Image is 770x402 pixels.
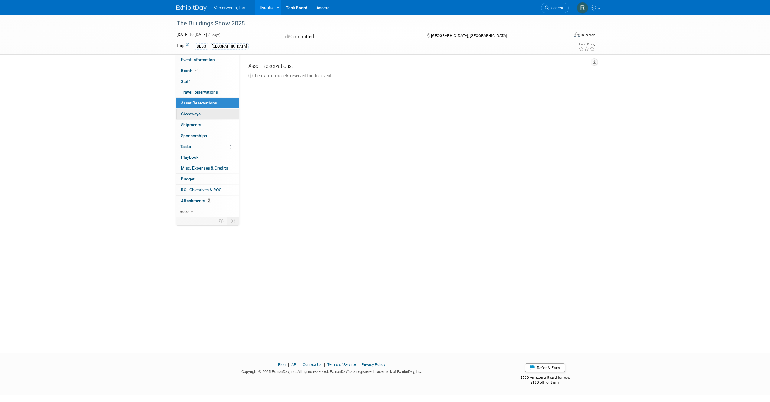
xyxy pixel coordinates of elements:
[176,367,487,374] div: Copyright © 2025 ExhibitDay, Inc. All rights reserved. ExhibitDay is a registered trademark of Ex...
[577,2,588,14] img: Ryan Butler
[176,141,239,152] a: Tasks
[195,43,208,50] div: BLDG
[327,362,356,367] a: Terms of Service
[176,152,239,163] a: Playbook
[176,65,239,76] a: Booth
[291,362,297,367] a: API
[176,196,239,206] a: Attachments3
[227,217,239,225] td: Toggle Event Tabs
[248,63,293,71] div: Asset Reservations:
[181,133,207,138] span: Sponsorships
[303,362,322,367] a: Contact Us
[207,198,211,203] span: 3
[181,57,215,62] span: Event Information
[176,163,239,173] a: Misc. Expenses & Credits
[578,43,595,46] div: Event Rating
[176,120,239,130] a: Shipments
[181,166,228,170] span: Misc. Expenses & Credits
[195,69,198,72] i: Booth reservation complete
[347,369,349,372] sup: ®
[176,185,239,195] a: ROI, Objectives & ROO
[287,362,290,367] span: |
[176,54,239,65] a: Event Information
[176,76,239,87] a: Staff
[181,155,198,160] span: Playbook
[176,130,239,141] a: Sponsorships
[574,32,580,37] img: Format-Inperson.png
[248,71,589,79] div: There are no assets reserved for this event.
[496,371,594,385] div: $500 Amazon gift card for you,
[216,217,227,225] td: Personalize Event Tab Strip
[549,6,563,10] span: Search
[525,363,565,372] a: Refer & Earn
[180,144,191,149] span: Tasks
[181,187,221,192] span: ROI, Objectives & ROO
[208,33,221,37] span: (3 days)
[180,209,189,214] span: more
[431,33,507,38] span: [GEOGRAPHIC_DATA], [GEOGRAPHIC_DATA]
[176,87,239,97] a: Travel Reservations
[181,111,201,116] span: Giveaways
[176,174,239,184] a: Budget
[541,3,569,13] a: Search
[581,33,595,37] div: In-Person
[181,68,199,73] span: Booth
[175,18,560,29] div: The Buildings Show 2025
[176,5,207,11] img: ExhibitDay
[496,380,594,385] div: $150 off for them.
[214,5,246,10] span: Vectorworks, Inc.
[181,100,217,105] span: Asset Reservations
[181,90,218,94] span: Travel Reservations
[176,32,207,37] span: [DATE] [DATE]
[298,362,302,367] span: |
[181,176,195,181] span: Budget
[283,31,417,42] div: Committed
[176,43,189,50] td: Tags
[176,206,239,217] a: more
[181,198,211,203] span: Attachments
[323,362,326,367] span: |
[533,31,595,41] div: Event Format
[278,362,286,367] a: Blog
[181,122,201,127] span: Shipments
[181,79,190,84] span: Staff
[176,98,239,108] a: Asset Reservations
[362,362,385,367] a: Privacy Policy
[176,109,239,119] a: Giveaways
[357,362,361,367] span: |
[210,43,249,50] div: [GEOGRAPHIC_DATA]
[189,32,195,37] span: to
